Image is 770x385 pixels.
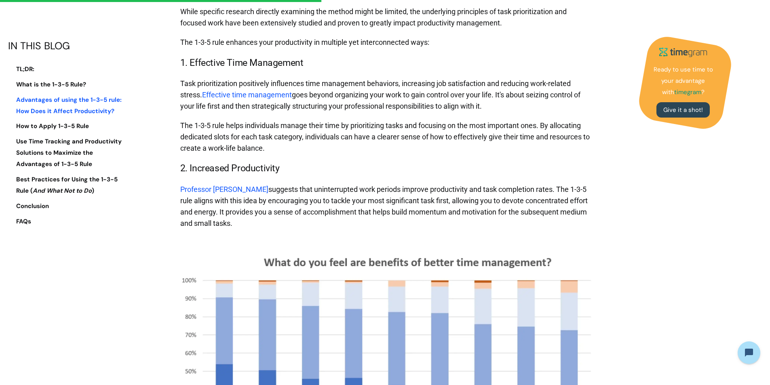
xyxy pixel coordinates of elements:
a: TL;DR: [8,64,129,75]
p: The 1-3-5 rule enhances your productivity in multiple yet interconnected ways: [180,33,594,52]
a: Professor [PERSON_NAME] [180,185,268,194]
strong: TL;DR: [16,65,34,73]
strong: Best Practices for Using the 1-3-5 Rule [16,175,118,195]
strong: timegram [674,88,701,96]
p: Task prioritization positively influences time management behaviors, increasing job satisfaction ... [180,74,594,116]
p: Ready to use time to your advantage with ? [651,64,715,98]
p: The 1-3-5 rule helps individuals manage their time by prioritizing tasks and focusing on the most... [180,116,594,158]
p: suggests that uninterrupted work periods improve productivity and task completion rates. The 1-3-... [180,180,594,233]
a: Use Time Tracking and Productivity Solutions to Maximize the Advantages of 1-3-5 Rule [8,136,129,170]
a: Give it a shot! [656,102,710,118]
div: IN THIS BLOG [8,40,129,52]
h3: 1. Effective Time Management [180,56,594,70]
a: Best Practices for Using the 1-3-5 Rule (And What Not to Do) [8,174,129,197]
img: timegram logo [655,44,711,60]
a: How to Apply 1-3-5 Rule [8,121,129,133]
strong: How to Apply 1-3-5 Rule [16,122,89,130]
strong: FAQs [16,217,31,225]
a: Advantages of using the 1-3-5 rule: How Does it Affect Productivity? [8,95,129,117]
strong: What is the 1-3-5 Rule? [16,80,86,88]
a: Effective time management [202,90,292,99]
strong: Advantages of using the 1-3-5 rule: How Does it Affect Productivity? [16,96,122,115]
p: While specific research directly examining the method might be limited, the underlying principles... [180,2,594,33]
h3: 2. Increased Productivity [180,162,594,176]
a: What is the 1-3-5 Rule? [8,79,129,90]
a: Conclusion [8,201,129,212]
strong: ( ) [30,187,94,195]
strong: Use Time Tracking and Productivity Solutions to Maximize the Advantages of 1-3-5 Rule [16,137,122,168]
strong: Conclusion [16,202,49,210]
em: And What Not to Do [33,187,92,195]
a: FAQs [8,216,129,227]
